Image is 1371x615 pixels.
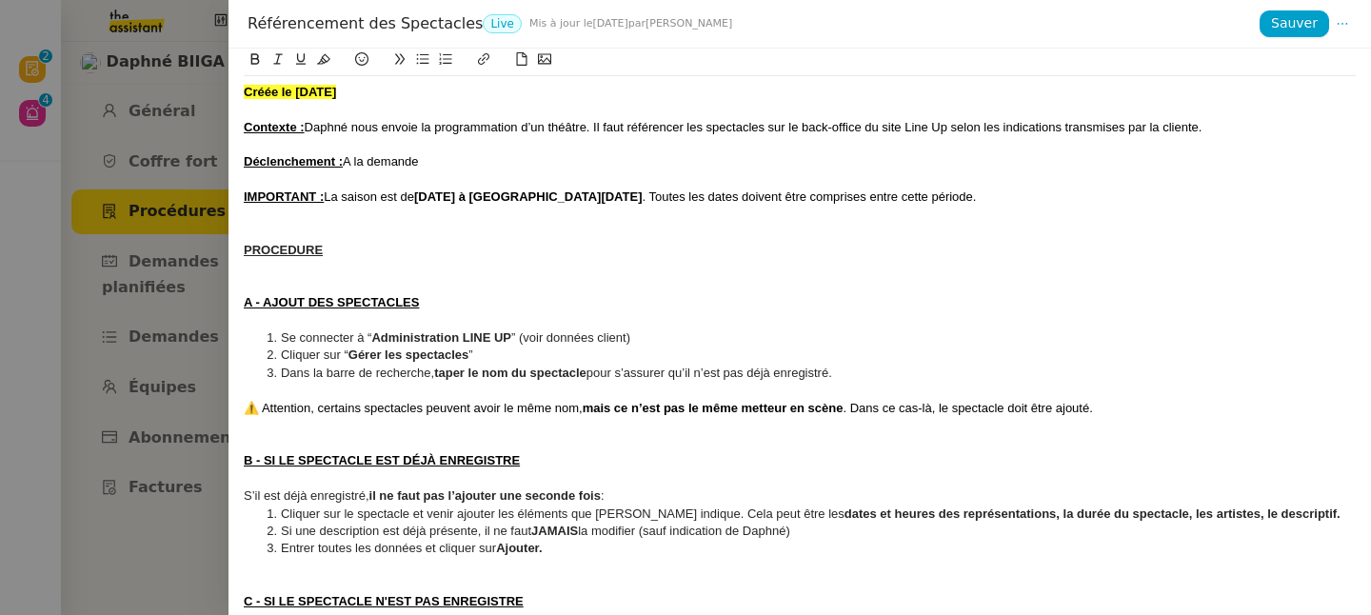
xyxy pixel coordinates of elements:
[244,13,1260,34] div: Référencement des Spectacles
[371,330,511,345] strong: Administration LINE UP
[1271,12,1318,34] span: Sauver
[1260,10,1329,37] button: Sauver
[281,366,434,380] span: Dans la barre de recherche,
[529,17,593,30] span: Mis à jour le
[281,330,371,345] span: Se connecter à “
[244,120,305,134] u: Contexte :
[496,541,542,555] strong: Ajouter.
[434,366,586,380] strong: taper le nom du spectacle
[642,189,976,204] span: . Toutes les dates doivent être comprises entre cette période.
[324,189,414,204] span: La saison est de
[343,154,419,169] span: A la demande
[244,243,323,257] u: PROCEDURE
[281,524,531,538] span: Si une description est déjà présente, il ne faut
[244,488,369,503] span: S’il est déjà enregistré,
[483,14,522,33] nz-tag: Live
[348,347,468,362] strong: Gérer les spectacles
[414,189,643,204] strong: [DATE] à [GEOGRAPHIC_DATA][DATE]
[244,295,419,309] u: A - AJOUT DES SPECTACLES
[583,401,844,415] strong: mais ce n’est pas le même metteur en scène
[305,120,1202,134] span: Daphné nous envoie la programmation d’un théâtre. Il faut référencer les spectacles sur le back-o...
[531,524,578,538] strong: JAMAIS
[586,366,832,380] span: pour s’assurer qu’il n’est pas déjà enregistré.
[601,488,605,503] span: :
[281,541,496,555] span: Entrer toutes les données et cliquer sur
[628,17,646,30] span: par
[281,506,844,521] span: Cliquer sur le spectacle et venir ajouter les éléments que [PERSON_NAME] indique. Cela peut être les
[244,401,583,415] span: ⚠️ Attention, certains spectacles peuvent avoir le même nom,
[369,488,601,503] strong: il ne faut pas l’ajouter une seconde fois
[244,189,324,204] u: IMPORTANT :
[244,85,336,99] strong: Créée le [DATE]
[244,594,524,608] u: C - SI LE SPECTACLE N'EST PAS ENREGISTRE
[578,524,790,538] span: la modifier (sauf indication de Daphné)
[843,401,1092,415] span: . Dans ce cas-là, le spectacle doit être ajouté.
[244,453,520,467] u: B - SI LE SPECTACLE EST DÉJÀ ENREGISTRE
[468,347,472,362] span: ”
[281,347,348,362] span: Cliquer sur “
[844,506,1341,521] strong: dates et heures des représentations, la durée du spectacle, les artistes, le descriptif.
[244,154,343,169] u: Déclenchement :
[511,330,630,345] span: ” (voir données client)
[529,13,732,34] span: [DATE] [PERSON_NAME]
